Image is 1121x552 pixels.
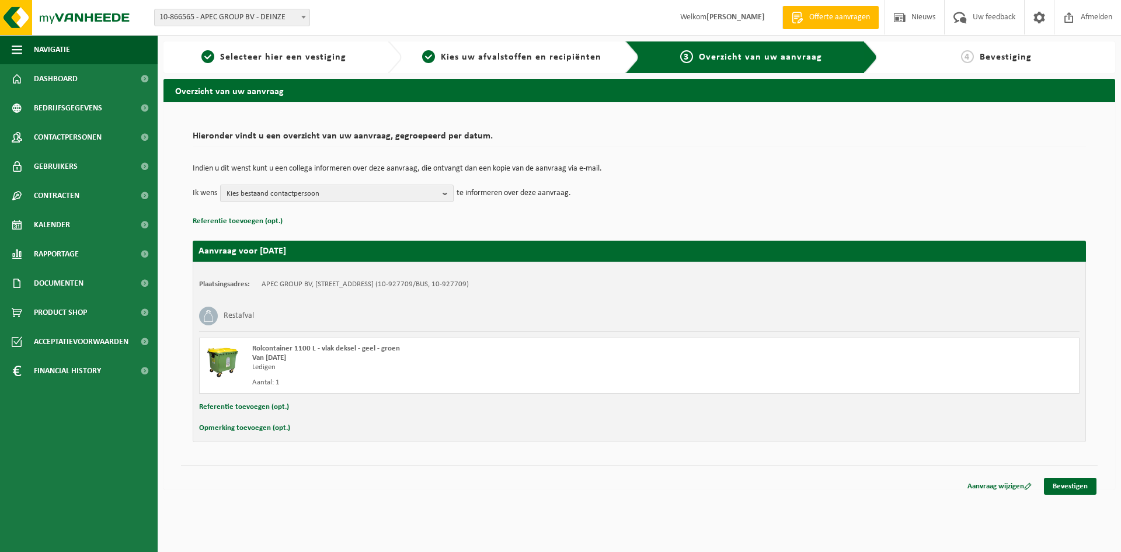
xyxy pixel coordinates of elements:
span: Offerte aanvragen [806,12,873,23]
h3: Restafval [224,307,254,325]
span: Navigatie [34,35,70,64]
strong: Plaatsingsadres: [199,280,250,288]
img: WB-1100-HPE-GN-50.png [206,344,241,379]
span: Bevestiging [980,53,1032,62]
span: 4 [961,50,974,63]
span: Acceptatievoorwaarden [34,327,128,356]
h2: Hieronder vindt u een overzicht van uw aanvraag, gegroepeerd per datum. [193,131,1086,147]
strong: Van [DATE] [252,354,286,362]
a: Aanvraag wijzigen [959,478,1040,495]
span: Kies bestaand contactpersoon [227,185,438,203]
a: Offerte aanvragen [782,6,879,29]
strong: Aanvraag voor [DATE] [199,247,286,256]
span: Gebruikers [34,152,78,181]
span: Overzicht van uw aanvraag [699,53,822,62]
span: Rolcontainer 1100 L - vlak deksel - geel - groen [252,345,400,352]
span: 1 [201,50,214,63]
p: Ik wens [193,185,217,202]
span: Financial History [34,356,101,386]
span: Contactpersonen [34,123,102,152]
span: Selecteer hier een vestiging [220,53,346,62]
span: Bedrijfsgegevens [34,93,102,123]
span: Kalender [34,210,70,239]
p: Indien u dit wenst kunt u een collega informeren over deze aanvraag, die ontvangt dan een kopie v... [193,165,1086,173]
span: 3 [680,50,693,63]
span: 10-866565 - APEC GROUP BV - DEINZE [154,9,310,26]
button: Kies bestaand contactpersoon [220,185,454,202]
strong: [PERSON_NAME] [706,13,765,22]
div: Aantal: 1 [252,378,686,387]
span: Contracten [34,181,79,210]
button: Opmerking toevoegen (opt.) [199,421,290,436]
button: Referentie toevoegen (opt.) [193,214,283,229]
span: Kies uw afvalstoffen en recipiënten [441,53,601,62]
h2: Overzicht van uw aanvraag [163,79,1115,102]
a: Bevestigen [1044,478,1096,495]
a: 1Selecteer hier een vestiging [169,50,378,64]
span: Product Shop [34,298,87,327]
span: 2 [422,50,435,63]
p: te informeren over deze aanvraag. [457,185,571,202]
span: Documenten [34,269,83,298]
button: Referentie toevoegen (opt.) [199,400,289,415]
span: 10-866565 - APEC GROUP BV - DEINZE [155,9,309,26]
a: 2Kies uw afvalstoffen en recipiënten [408,50,617,64]
div: Ledigen [252,363,686,372]
span: Rapportage [34,239,79,269]
td: APEC GROUP BV, [STREET_ADDRESS] (10-927709/BUS, 10-927709) [262,280,469,289]
span: Dashboard [34,64,78,93]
